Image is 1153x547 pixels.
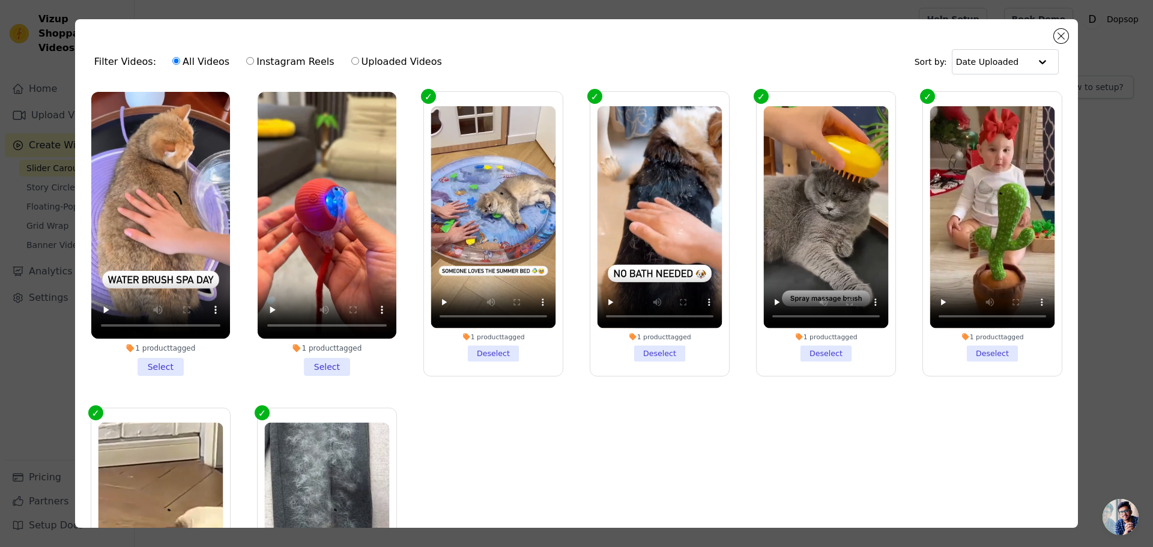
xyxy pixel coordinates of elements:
div: 1 product tagged [431,333,555,341]
div: 1 product tagged [930,333,1055,341]
div: 1 product tagged [764,333,889,341]
button: Close modal [1054,29,1068,43]
div: Sort by: [915,49,1059,74]
label: Instagram Reels [246,54,334,70]
div: 1 product tagged [598,333,722,341]
div: 1 product tagged [258,343,396,353]
div: Filter Videos: [94,48,449,76]
div: 1 product tagged [91,343,230,353]
div: Open chat [1103,499,1139,535]
label: Uploaded Videos [351,54,443,70]
label: All Videos [172,54,230,70]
